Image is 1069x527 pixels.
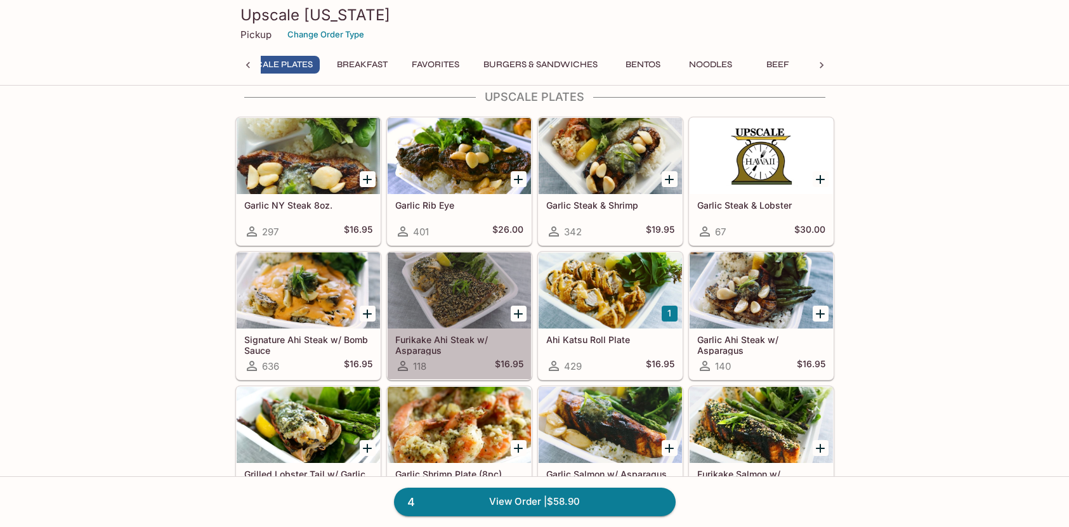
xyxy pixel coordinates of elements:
[715,360,731,372] span: 140
[690,252,833,329] div: Garlic Ahi Steak w/ Asparagus
[388,387,531,463] div: Garlic Shrimp Plate (8pc)
[511,440,527,456] button: Add Garlic Shrimp Plate (8pc)
[387,252,532,380] a: Furikake Ahi Steak w/ Asparagus118$16.95
[662,306,678,322] button: Add Ahi Katsu Roll Plate
[395,334,523,355] h5: Furikake Ahi Steak w/ Asparagus
[400,493,423,511] span: 4
[344,224,372,239] h5: $16.95
[689,386,834,514] a: Furikake Salmon w/ Asparagus204$16.95
[511,171,527,187] button: Add Garlic Rib Eye
[236,252,381,380] a: Signature Ahi Steak w/ Bomb Sauce636$16.95
[236,386,381,514] a: Grilled Lobster Tail w/ Garlic Herb Butter32$17.95
[388,118,531,194] div: Garlic Rib Eye
[395,200,523,211] h5: Garlic Rib Eye
[387,117,532,245] a: Garlic Rib Eye401$26.00
[546,200,674,211] h5: Garlic Steak & Shrimp
[690,387,833,463] div: Furikake Salmon w/ Asparagus
[546,334,674,345] h5: Ahi Katsu Roll Plate
[240,5,829,25] h3: Upscale [US_STATE]
[231,56,320,74] button: UPSCALE Plates
[564,226,582,238] span: 342
[646,224,674,239] h5: $19.95
[538,386,683,514] a: Garlic Salmon w/ Asparagus257$16.95
[539,252,682,329] div: Ahi Katsu Roll Plate
[715,226,726,238] span: 67
[697,200,825,211] h5: Garlic Steak & Lobster
[244,469,372,490] h5: Grilled Lobster Tail w/ Garlic Herb Butter
[646,358,674,374] h5: $16.95
[797,358,825,374] h5: $16.95
[538,117,683,245] a: Garlic Steak & Shrimp342$19.95
[387,386,532,514] a: Garlic Shrimp Plate (8pc)109$16.95
[546,469,674,479] h5: Garlic Salmon w/ Asparagus
[794,224,825,239] h5: $30.00
[697,469,825,490] h5: Furikake Salmon w/ Asparagus
[244,200,372,211] h5: Garlic NY Steak 8oz.
[539,118,682,194] div: Garlic Steak & Shrimp
[395,469,523,479] h5: Garlic Shrimp Plate (8pc)
[690,118,833,194] div: Garlic Steak & Lobster
[360,306,376,322] button: Add Signature Ahi Steak w/ Bomb Sauce
[360,171,376,187] button: Add Garlic NY Steak 8oz.
[236,117,381,245] a: Garlic NY Steak 8oz.297$16.95
[330,56,395,74] button: Breakfast
[237,118,380,194] div: Garlic NY Steak 8oz.
[405,56,466,74] button: Favorites
[240,29,272,41] p: Pickup
[360,440,376,456] button: Add Grilled Lobster Tail w/ Garlic Herb Butter
[476,56,605,74] button: Burgers & Sandwiches
[282,25,370,44] button: Change Order Type
[697,334,825,355] h5: Garlic Ahi Steak w/ Asparagus
[492,224,523,239] h5: $26.00
[813,306,829,322] button: Add Garlic Ahi Steak w/ Asparagus
[538,252,683,380] a: Ahi Katsu Roll Plate429$16.95
[689,252,834,380] a: Garlic Ahi Steak w/ Asparagus140$16.95
[689,117,834,245] a: Garlic Steak & Lobster67$30.00
[813,440,829,456] button: Add Furikake Salmon w/ Asparagus
[413,226,429,238] span: 401
[749,56,806,74] button: Beef
[539,387,682,463] div: Garlic Salmon w/ Asparagus
[662,440,678,456] button: Add Garlic Salmon w/ Asparagus
[564,360,582,372] span: 429
[237,387,380,463] div: Grilled Lobster Tail w/ Garlic Herb Butter
[244,334,372,355] h5: Signature Ahi Steak w/ Bomb Sauce
[344,358,372,374] h5: $16.95
[262,226,279,238] span: 297
[813,171,829,187] button: Add Garlic Steak & Lobster
[511,306,527,322] button: Add Furikake Ahi Steak w/ Asparagus
[394,488,676,516] a: 4View Order |$58.90
[413,360,426,372] span: 118
[615,56,672,74] button: Bentos
[495,358,523,374] h5: $16.95
[682,56,739,74] button: Noodles
[388,252,531,329] div: Furikake Ahi Steak w/ Asparagus
[262,360,279,372] span: 636
[235,90,834,104] h4: UPSCALE Plates
[662,171,678,187] button: Add Garlic Steak & Shrimp
[237,252,380,329] div: Signature Ahi Steak w/ Bomb Sauce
